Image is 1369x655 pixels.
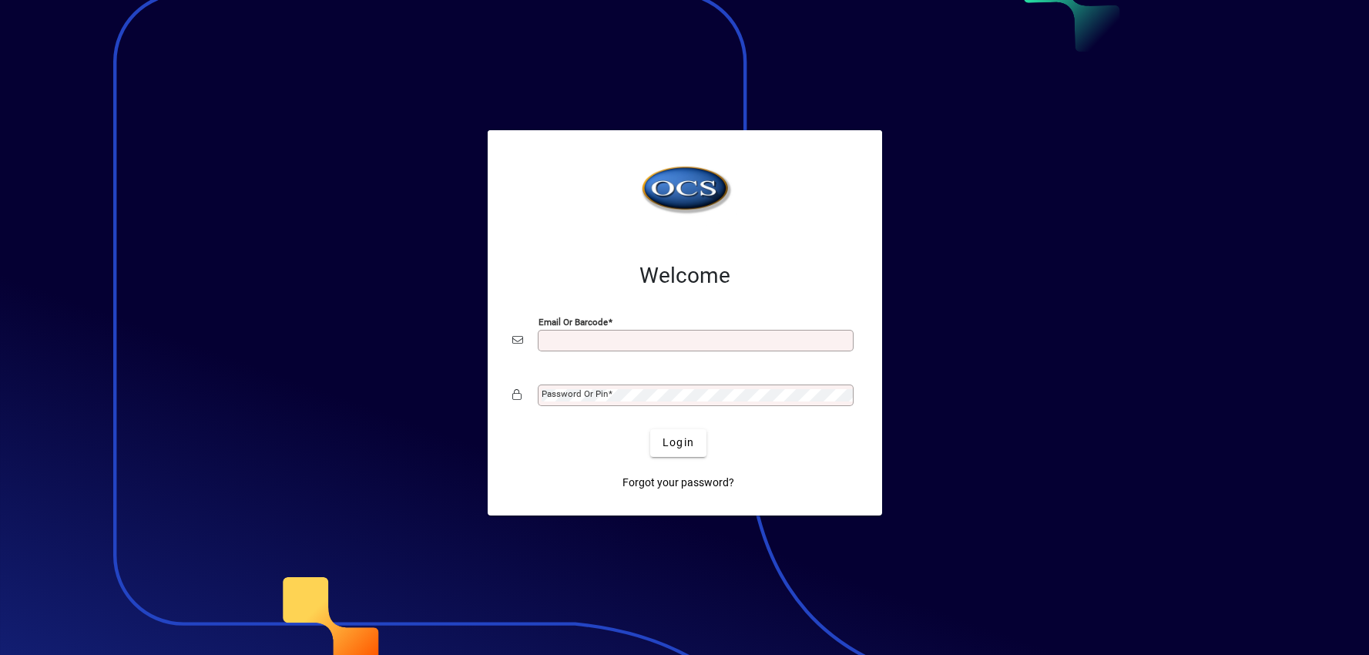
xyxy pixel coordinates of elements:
span: Forgot your password? [622,475,734,491]
button: Login [650,429,706,457]
span: Login [663,435,694,451]
a: Forgot your password? [616,469,740,497]
h2: Welcome [512,263,857,289]
mat-label: Password or Pin [542,388,608,399]
mat-label: Email or Barcode [539,316,608,327]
